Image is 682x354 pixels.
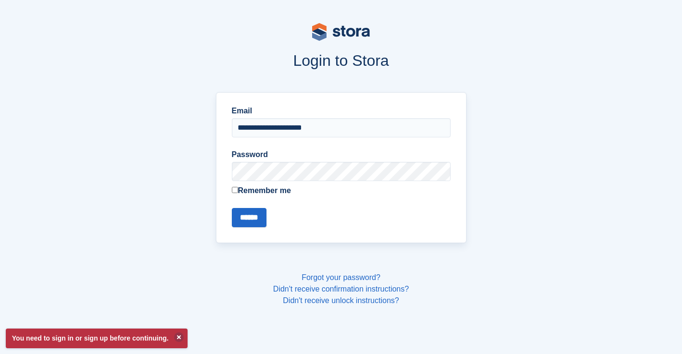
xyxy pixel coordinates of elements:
label: Email [232,105,451,117]
h1: Login to Stora [32,52,650,69]
p: You need to sign in or sign up before continuing. [6,329,188,348]
label: Password [232,149,451,160]
a: Forgot your password? [302,273,380,281]
label: Remember me [232,185,451,196]
input: Remember me [232,187,238,193]
a: Didn't receive confirmation instructions? [273,285,409,293]
img: stora-logo-53a41332b3708ae10de48c4981b4e9114cc0af31d8433b30ea865607fb682f29.svg [312,23,370,41]
a: Didn't receive unlock instructions? [283,296,399,305]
